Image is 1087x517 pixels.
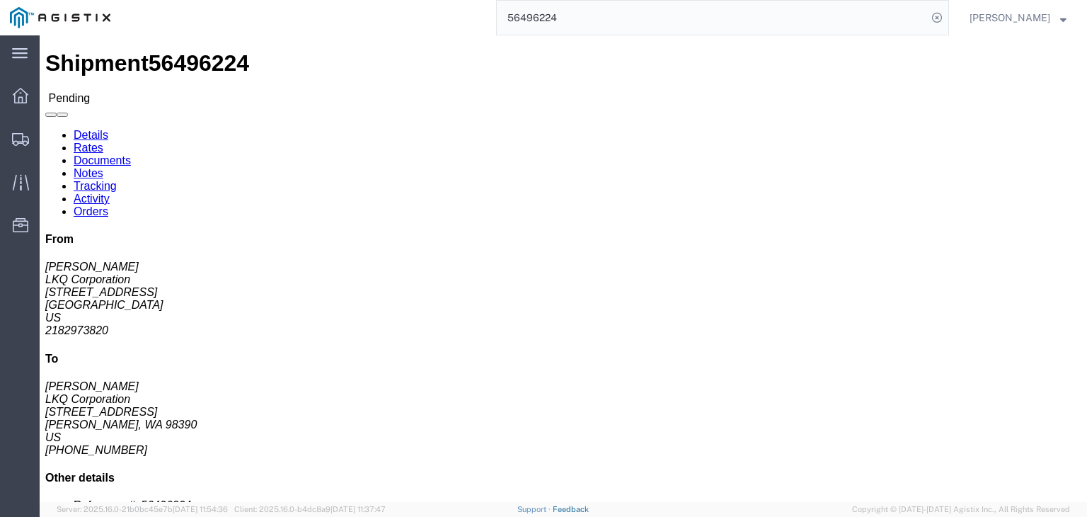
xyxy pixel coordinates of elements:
span: Client: 2025.16.0-b4dc8a9 [234,505,386,513]
img: logo [10,7,110,28]
span: Copyright © [DATE]-[DATE] Agistix Inc., All Rights Reserved [852,504,1070,516]
span: Server: 2025.16.0-21b0bc45e7b [57,505,228,513]
a: Support [517,505,553,513]
a: Feedback [553,505,589,513]
input: Search for shipment number, reference number [497,1,927,35]
button: [PERSON_NAME] [969,9,1067,26]
span: [DATE] 11:54:36 [173,505,228,513]
span: [DATE] 11:37:47 [330,505,386,513]
span: Douglas Harris [970,10,1050,25]
iframe: FS Legacy Container [40,35,1087,502]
